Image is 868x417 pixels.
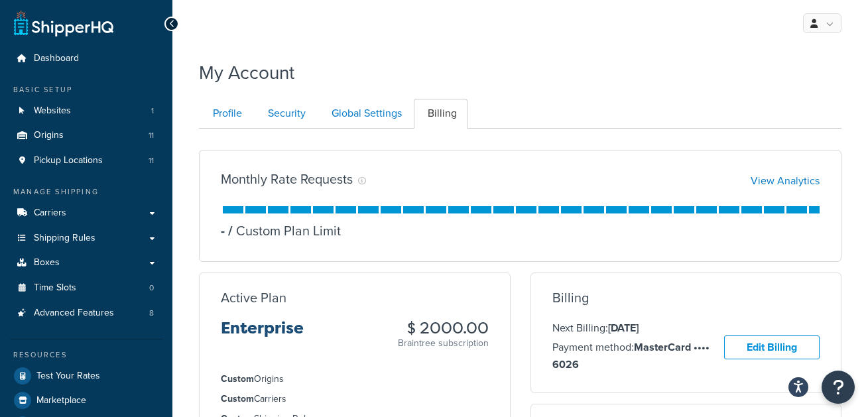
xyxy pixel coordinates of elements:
[318,99,412,129] a: Global Settings
[10,301,162,326] li: Advanced Features
[221,320,304,347] h3: Enterprise
[34,155,103,166] span: Pickup Locations
[10,349,162,361] div: Resources
[10,186,162,198] div: Manage Shipping
[221,221,225,240] p: -
[228,221,233,241] span: /
[36,395,86,406] span: Marketplace
[221,172,353,186] h3: Monthly Rate Requests
[149,308,154,319] span: 8
[34,208,66,219] span: Carriers
[10,84,162,95] div: Basic Setup
[10,251,162,275] a: Boxes
[552,320,725,337] p: Next Billing:
[221,392,254,406] strong: Custom
[221,392,489,406] li: Carriers
[552,290,589,305] h3: Billing
[414,99,467,129] a: Billing
[34,233,95,244] span: Shipping Rules
[199,99,253,129] a: Profile
[552,339,725,373] p: Payment method:
[36,371,100,382] span: Test Your Rates
[10,301,162,326] a: Advanced Features 8
[199,60,294,86] h1: My Account
[608,320,639,335] strong: [DATE]
[149,282,154,294] span: 0
[34,282,76,294] span: Time Slots
[10,123,162,148] a: Origins 11
[221,372,254,386] strong: Custom
[724,335,820,360] a: Edit Billing
[221,372,489,387] li: Origins
[34,257,60,268] span: Boxes
[34,105,71,117] span: Websites
[14,10,113,36] a: ShipperHQ Home
[10,46,162,71] a: Dashboard
[34,53,79,64] span: Dashboard
[10,149,162,173] a: Pickup Locations 11
[34,130,64,141] span: Origins
[151,105,154,117] span: 1
[10,364,162,388] a: Test Your Rates
[254,99,316,129] a: Security
[10,201,162,225] a: Carriers
[221,290,286,305] h3: Active Plan
[398,320,489,337] h3: $ 2000.00
[149,155,154,166] span: 11
[751,173,820,188] a: View Analytics
[10,388,162,412] a: Marketplace
[10,149,162,173] li: Pickup Locations
[10,123,162,148] li: Origins
[10,99,162,123] a: Websites 1
[10,99,162,123] li: Websites
[398,337,489,350] p: Braintree subscription
[10,276,162,300] li: Time Slots
[225,221,341,240] p: Custom Plan Limit
[34,308,114,319] span: Advanced Features
[149,130,154,141] span: 11
[10,276,162,300] a: Time Slots 0
[822,371,855,404] button: Open Resource Center
[10,226,162,251] a: Shipping Rules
